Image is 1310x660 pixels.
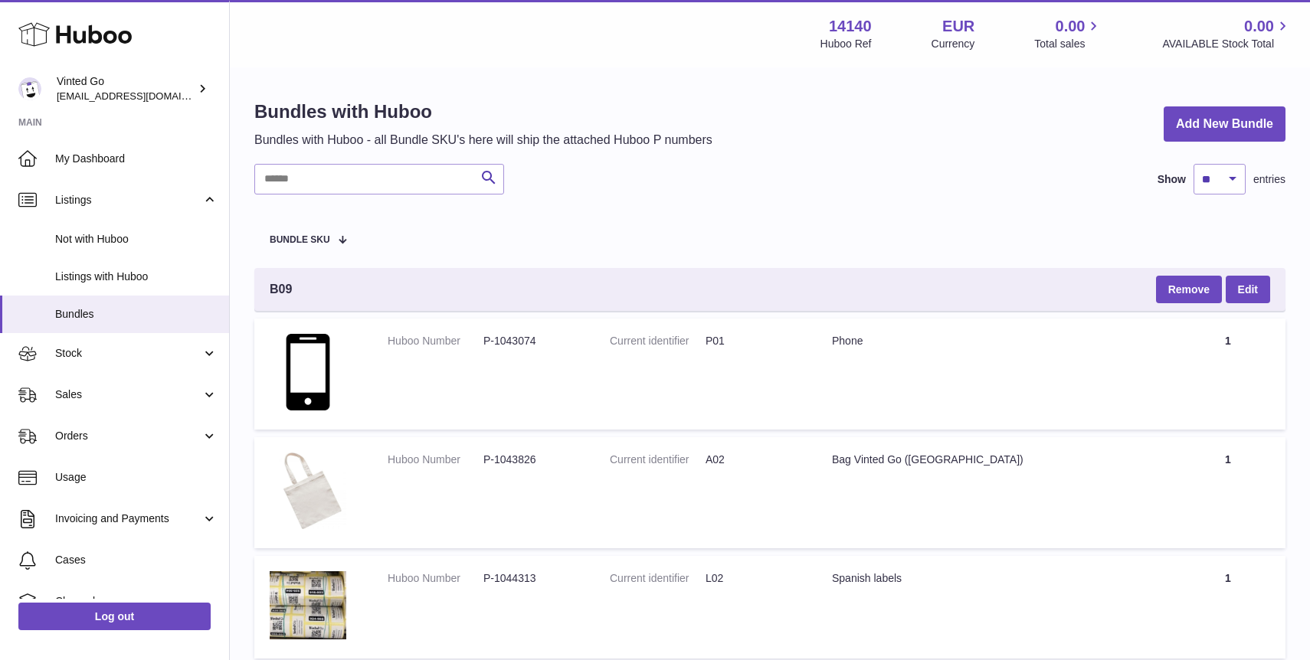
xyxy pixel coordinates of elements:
[55,387,201,402] span: Sales
[57,90,225,102] span: [EMAIL_ADDRESS][DOMAIN_NAME]
[1171,556,1285,658] td: 1
[610,453,706,467] dt: Current identifier
[832,571,1155,586] div: Spanish labels
[1253,172,1285,187] span: entries
[706,453,801,467] dd: A02
[483,571,579,586] dd: P-1044313
[820,37,872,51] div: Huboo Ref
[55,470,218,485] span: Usage
[55,193,201,207] span: Listings
[1162,37,1292,51] span: AVAILABLE Stock Total
[1158,172,1186,187] label: Show
[57,74,195,103] div: Vinted Go
[270,334,346,410] img: Phone
[1034,37,1102,51] span: Total sales
[55,511,201,526] span: Invoicing and Payments
[388,571,483,586] dt: Huboo Number
[388,453,483,467] dt: Huboo Number
[55,553,218,567] span: Cases
[270,235,330,245] span: Bundle SKU
[1156,276,1222,303] button: Remove
[1164,106,1285,142] a: Add New Bundle
[55,594,218,609] span: Channels
[254,100,712,124] h1: Bundles with Huboo
[388,334,483,348] dt: Huboo Number
[483,334,579,348] dd: P-1043074
[270,453,346,529] img: Bag Vinted Go (Spain)
[1171,437,1285,548] td: 1
[1162,16,1292,51] a: 0.00 AVAILABLE Stock Total
[18,77,41,100] img: giedre.bartusyte@vinted.com
[829,16,872,37] strong: 14140
[55,270,218,284] span: Listings with Huboo
[610,571,706,586] dt: Current identifier
[932,37,975,51] div: Currency
[1226,276,1270,303] a: Edit
[832,453,1155,467] div: Bag Vinted Go ([GEOGRAPHIC_DATA])
[55,307,218,322] span: Bundles
[706,571,801,586] dd: L02
[18,603,211,630] a: Log out
[832,334,1155,348] div: Phone
[706,334,801,348] dd: P01
[1034,16,1102,51] a: 0.00 Total sales
[1171,319,1285,430] td: 1
[55,429,201,443] span: Orders
[254,132,712,149] p: Bundles with Huboo - all Bundle SKU's here will ship the attached Huboo P numbers
[483,453,579,467] dd: P-1043826
[55,152,218,166] span: My Dashboard
[1056,16,1086,37] span: 0.00
[610,334,706,348] dt: Current identifier
[55,346,201,361] span: Stock
[942,16,974,37] strong: EUR
[55,232,218,247] span: Not with Huboo
[270,571,346,639] img: Spanish labels
[270,281,292,298] span: B09
[1244,16,1274,37] span: 0.00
